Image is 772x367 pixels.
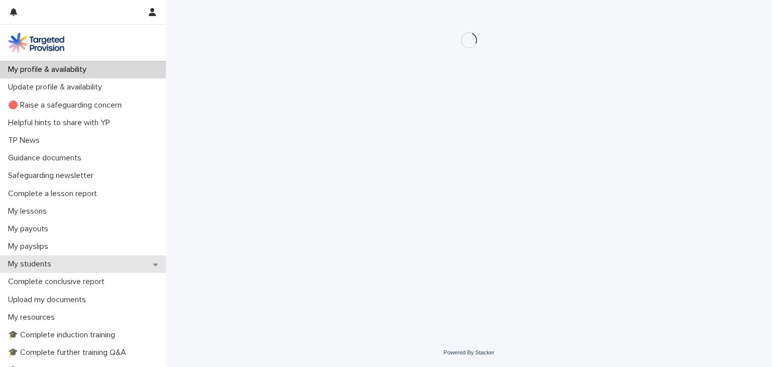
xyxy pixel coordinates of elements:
[4,82,110,92] p: Update profile & availability
[4,65,94,74] p: My profile & availability
[4,136,48,145] p: TP News
[4,330,123,340] p: 🎓 Complete induction training
[4,295,94,305] p: Upload my documents
[4,224,56,234] p: My payouts
[4,153,89,163] p: Guidance documents
[443,349,494,355] a: Powered By Stacker
[4,277,113,287] p: Complete conclusive report
[4,101,130,110] p: 🔴 Raise a safeguarding concern
[4,259,59,269] p: My students
[4,313,63,322] p: My resources
[4,171,102,180] p: Safeguarding newsletter
[4,242,56,251] p: My payslips
[4,189,105,199] p: Complete a lesson report
[4,118,118,128] p: Helpful hints to share with YP
[4,207,55,216] p: My lessons
[4,348,134,357] p: 🎓 Complete further training Q&A
[8,33,64,53] img: M5nRWzHhSzIhMunXDL62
